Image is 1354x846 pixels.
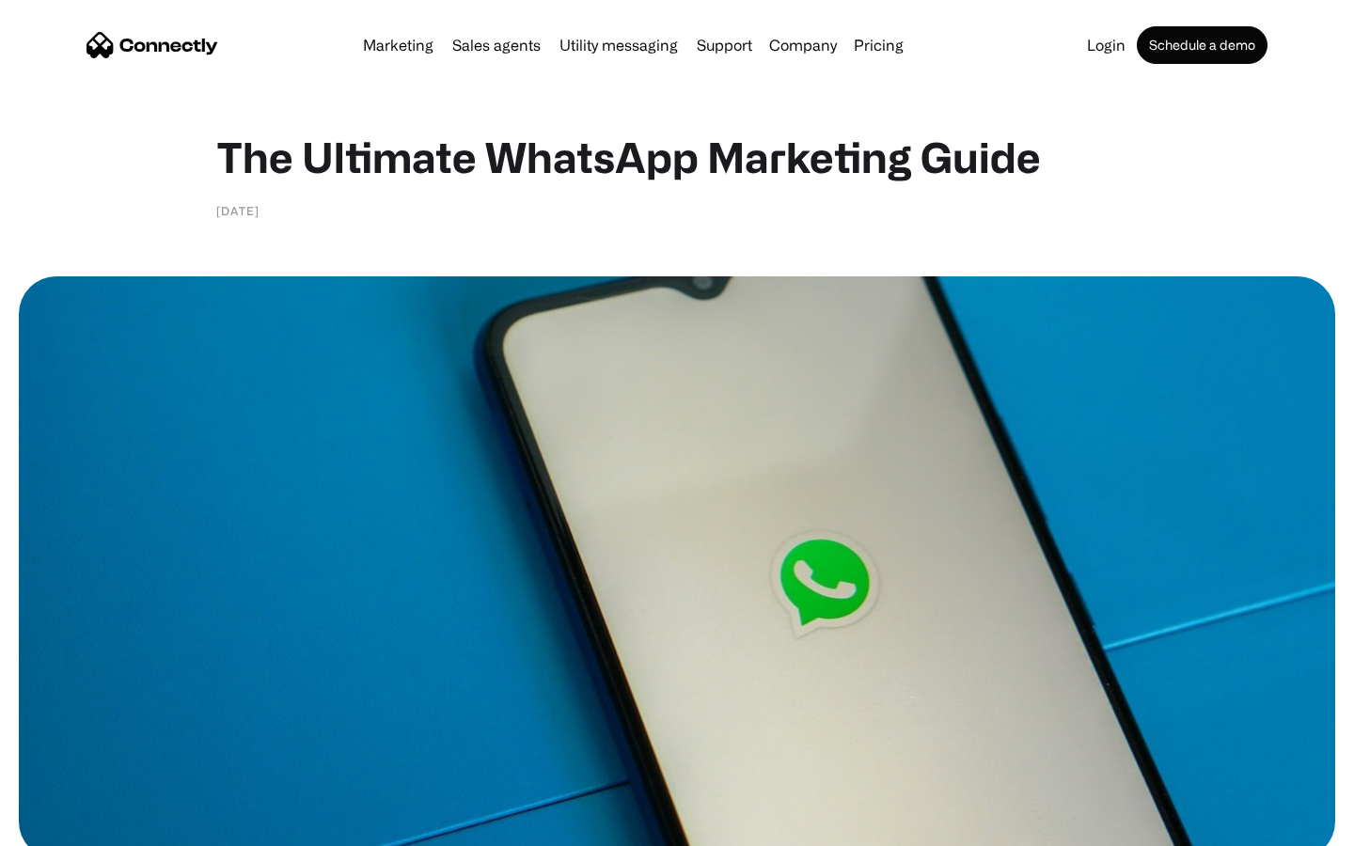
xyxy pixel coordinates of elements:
[846,38,911,53] a: Pricing
[19,813,113,839] aside: Language selected: English
[1137,26,1267,64] a: Schedule a demo
[552,38,685,53] a: Utility messaging
[355,38,441,53] a: Marketing
[445,38,548,53] a: Sales agents
[216,132,1138,182] h1: The Ultimate WhatsApp Marketing Guide
[38,813,113,839] ul: Language list
[689,38,760,53] a: Support
[769,32,837,58] div: Company
[1079,38,1133,53] a: Login
[216,201,260,220] div: [DATE]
